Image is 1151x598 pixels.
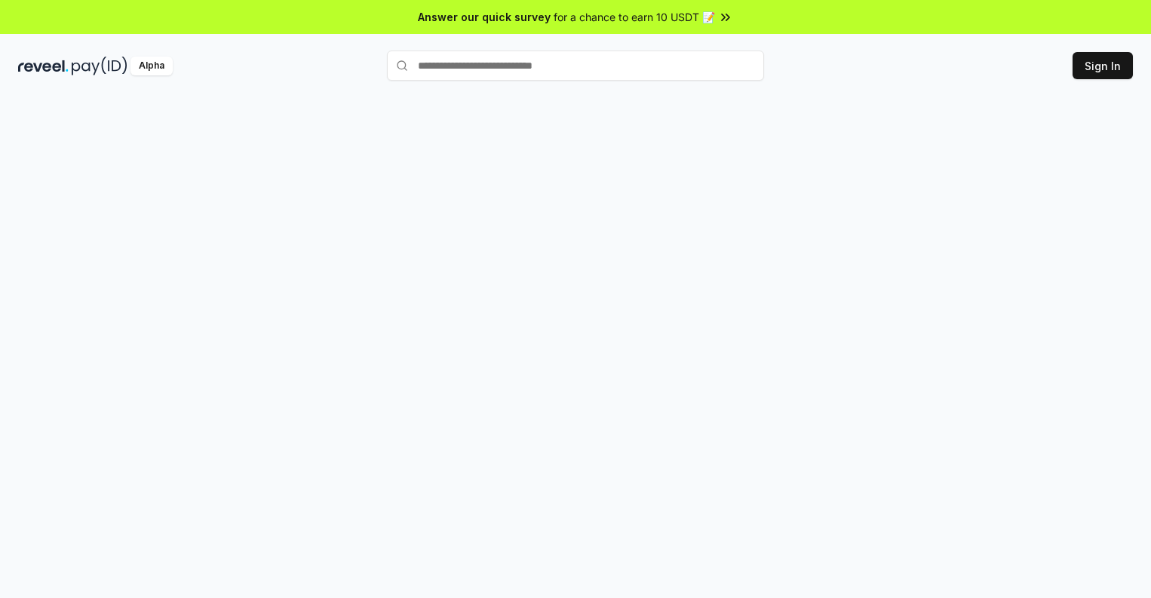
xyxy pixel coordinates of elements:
[72,57,127,75] img: pay_id
[418,9,551,25] span: Answer our quick survey
[1073,52,1133,79] button: Sign In
[18,57,69,75] img: reveel_dark
[130,57,173,75] div: Alpha
[554,9,715,25] span: for a chance to earn 10 USDT 📝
